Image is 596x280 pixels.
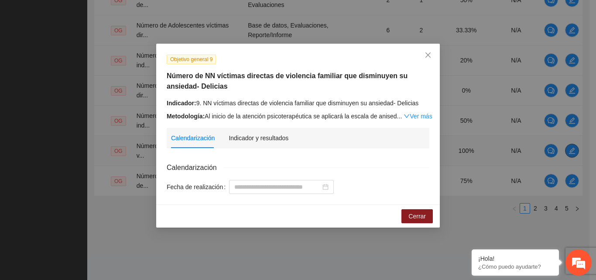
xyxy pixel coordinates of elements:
span: down [404,113,410,119]
span: Calendarización [167,162,224,173]
button: Cerrar [401,209,433,223]
span: ... [397,113,402,120]
label: Fecha de realización [167,180,229,194]
strong: Metodología: [167,113,205,120]
a: Expand [404,113,432,120]
p: ¿Cómo puedo ayudarte? [478,263,552,270]
strong: Indicador: [167,100,196,107]
h5: Número de NN víctimas directas de violencia familiar que disminuyen su ansiedad- Delicias [167,71,429,92]
span: close [425,52,432,59]
div: Minimizar ventana de chat en vivo [143,4,164,25]
div: Chatee con nosotros ahora [45,45,147,56]
button: Close [416,44,440,67]
div: Al inicio de la atención psicoterapéutica se aplicará la escala de anised [167,111,429,121]
div: Calendarización [171,133,215,143]
div: 9. NN víctimas directas de violencia familiar que disminuyen su ansiedad- Delicias [167,98,429,108]
div: ¡Hola! [478,255,552,262]
textarea: Escriba su mensaje y pulse “Intro” [4,187,166,218]
span: Estamos en línea. [51,91,120,179]
span: Cerrar [408,211,426,221]
span: Objetivo general 9 [167,55,216,64]
input: Fecha de realización [234,182,321,192]
div: Indicador y resultados [229,133,288,143]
